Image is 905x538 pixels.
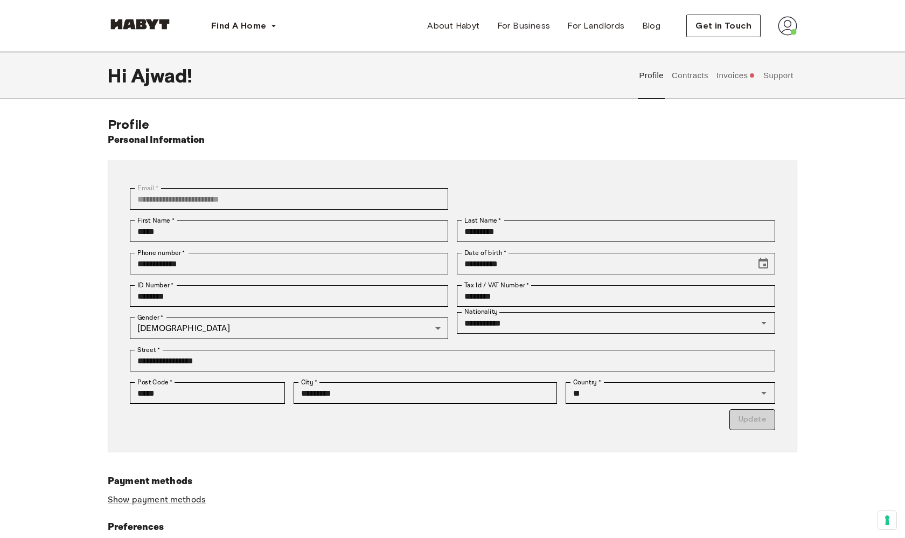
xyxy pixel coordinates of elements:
img: avatar [778,16,797,36]
label: City [301,377,318,387]
label: Date of birth [464,248,506,258]
button: Your consent preferences for tracking technologies [878,511,896,529]
label: ID Number [137,280,173,290]
a: About Habyt [419,15,488,37]
button: Support [762,52,795,99]
label: Nationality [464,307,498,316]
span: Find A Home [211,19,266,32]
span: Blog [642,19,661,32]
img: Habyt [108,19,172,30]
button: Profile [638,52,665,99]
a: For Landlords [559,15,633,37]
label: Last Name [464,216,502,225]
span: About Habyt [427,19,479,32]
a: Show payment methods [108,494,206,506]
span: Ajwad ! [131,64,192,87]
div: user profile tabs [635,52,797,99]
a: For Business [489,15,559,37]
button: Contracts [670,52,709,99]
label: Gender [137,313,163,322]
h6: Payment methods [108,474,797,489]
label: Tax Id / VAT Number [464,280,529,290]
span: Profile [108,116,149,132]
label: Street [137,345,160,355]
label: First Name [137,216,175,225]
h6: Preferences [108,520,797,535]
label: Post Code [137,377,173,387]
span: Hi [108,64,131,87]
button: Find A Home [203,15,286,37]
button: Get in Touch [686,15,761,37]
button: Invoices [715,52,756,99]
a: Blog [633,15,670,37]
span: For Landlords [567,19,624,32]
button: Open [756,385,771,401]
span: Get in Touch [695,19,751,32]
label: Phone number [137,248,185,258]
span: For Business [497,19,551,32]
button: Open [756,315,771,330]
button: Choose date, selected date is Apr 12, 2001 [753,253,774,274]
label: Country [573,377,601,387]
h6: Personal Information [108,133,205,148]
div: [DEMOGRAPHIC_DATA] [130,318,448,339]
div: You can't change your email address at the moment. Please reach out to customer support in case y... [130,188,448,210]
label: Email [137,183,158,193]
